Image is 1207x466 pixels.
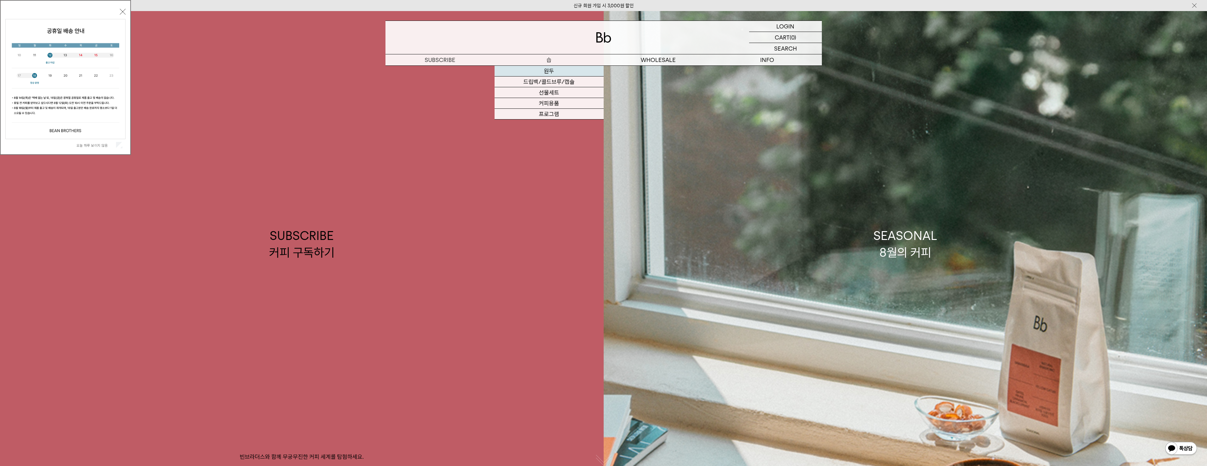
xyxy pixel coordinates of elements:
[713,54,822,65] p: INFO
[495,109,604,120] a: 프로그램
[775,32,790,43] p: CART
[495,77,604,87] a: 드립백/콜드브루/캡슐
[495,98,604,109] a: 커피용품
[596,32,611,43] img: 로고
[385,54,495,65] a: SUBSCRIBE
[495,87,604,98] a: 선물세트
[495,54,604,65] a: 숍
[790,32,796,43] p: (0)
[6,19,125,139] img: cb63d4bbb2e6550c365f227fdc69b27f_113810.jpg
[574,3,634,9] a: 신규 회원 가입 시 3,000원 할인
[1165,441,1198,457] img: 카카오톡 채널 1:1 채팅 버튼
[120,9,126,15] button: 닫기
[269,227,335,261] div: SUBSCRIBE 커피 구독하기
[749,21,822,32] a: LOGIN
[774,43,797,54] p: SEARCH
[604,54,713,65] p: WHOLESALE
[749,32,822,43] a: CART (0)
[776,21,794,32] p: LOGIN
[873,227,937,261] div: SEASONAL 8월의 커피
[77,143,115,148] label: 오늘 하루 보이지 않음
[495,66,604,77] a: 원두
